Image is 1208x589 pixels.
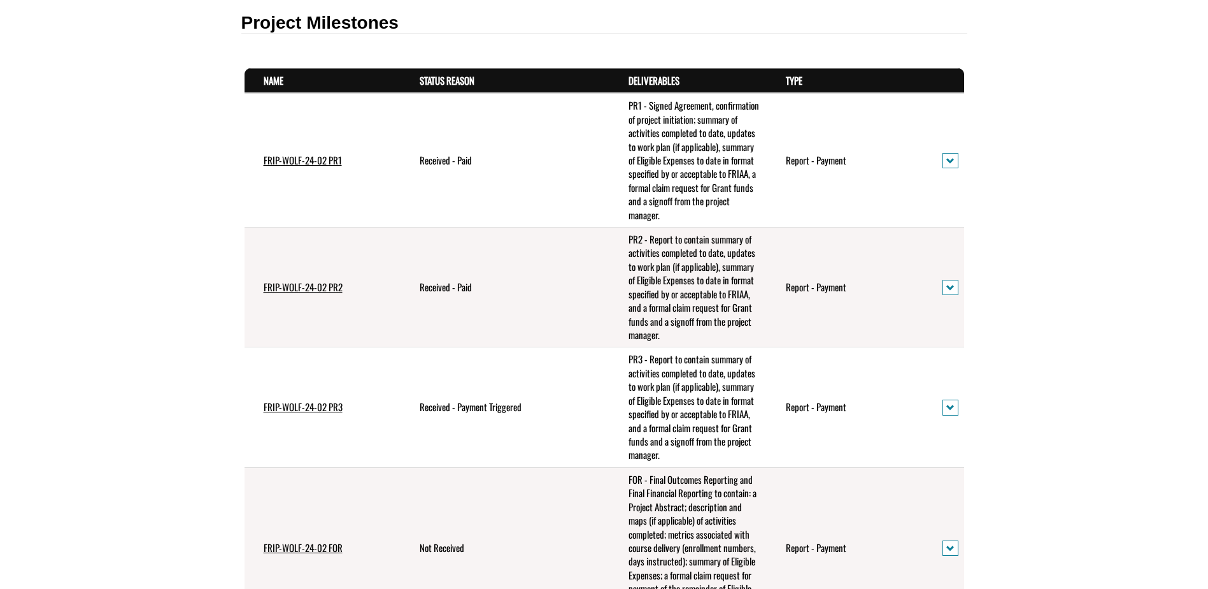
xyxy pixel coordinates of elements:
a: FRIP-WOLF-24-02 PR3 [264,400,343,414]
td: Received - Paid [401,93,609,227]
td: action menu [923,347,963,467]
a: Name [264,73,283,87]
td: FRIP-WOLF-24-02 PR1 [245,93,401,227]
td: action menu [923,93,963,227]
td: FRIP-WOLF-24-02 PR3 [245,347,401,467]
td: Report - Payment [767,93,923,227]
a: Type [786,73,802,87]
button: action menu [942,400,958,416]
button: action menu [942,153,958,169]
th: Actions [923,68,963,93]
td: Received - Paid [401,228,609,347]
td: action menu [923,228,963,347]
a: FRIP-WOLF-24-02 PR1 [264,153,342,167]
a: FRIP-WOLF-24-02 FOR [264,541,343,555]
td: PR1 - Signed Agreement, confirmation of project initiation; summary of activities completed to da... [609,93,767,227]
button: action menu [942,541,958,556]
td: PR2 - Report to contain summary of activities completed to date, updates to work plan (if applica... [609,228,767,347]
td: FRIP-WOLF-24-02 PR2 [245,228,401,347]
button: action menu [942,280,958,296]
a: Deliverables [629,73,679,87]
td: Report - Payment [767,347,923,467]
td: PR3 - Report to contain summary of activities completed to date, updates to work plan (if applica... [609,347,767,467]
h2: Project Milestones [241,13,967,34]
a: Status Reason [420,73,474,87]
td: Report - Payment [767,228,923,347]
td: Received - Payment Triggered [401,347,609,467]
a: FRIP-WOLF-24-02 PR2 [264,280,343,294]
